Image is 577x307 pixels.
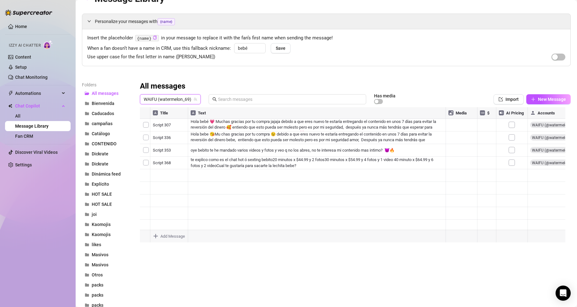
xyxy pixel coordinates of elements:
[92,91,118,96] span: All messages
[15,124,49,129] a: Message Library
[82,139,132,149] button: CONTENIDO
[82,149,132,159] button: Dickrate
[82,98,132,108] button: Bienvenida
[158,18,175,25] span: {name}
[85,222,89,227] span: folder
[82,209,132,219] button: joi
[499,97,503,101] span: import
[92,192,112,197] span: HOT SALE
[15,134,33,139] a: Fan CRM
[85,101,89,106] span: folder
[85,252,89,257] span: folder
[85,121,89,126] span: folder
[8,104,12,108] img: Chat Copilot
[82,88,132,98] button: All messages
[85,182,89,186] span: folder
[92,101,114,106] span: Bienvenida
[82,81,132,88] article: Folders
[82,129,132,139] button: Catálogo
[82,189,132,199] button: HOT SALE
[85,293,89,297] span: folder
[193,97,197,101] span: team
[87,45,231,52] span: When a fan doesn’t have a name in CRM, use this fallback nickname:
[15,55,31,60] a: Content
[531,97,535,101] span: plus
[85,283,89,287] span: folder
[82,219,132,229] button: Kaomojis
[85,91,89,96] span: folder-open
[9,43,41,49] span: Izzy AI Chatter
[15,65,27,70] a: Setup
[153,36,157,40] button: Click to Copy
[92,293,103,298] span: packs
[92,161,108,166] span: Dickrate
[92,151,108,156] span: Dickrate
[92,242,101,247] span: likes
[82,270,132,280] button: Otros
[85,192,89,196] span: folder
[15,150,58,155] a: Discover Viral Videos
[85,142,89,146] span: folder
[144,95,197,104] span: WAIFU (watermelon_69)
[92,272,103,277] span: Otros
[82,260,132,270] button: Masivos
[87,19,91,23] span: expanded
[505,97,519,102] span: Import
[8,91,13,96] span: thunderbolt
[82,169,132,179] button: Dinámica feed
[92,182,109,187] span: Explícito
[526,94,571,104] button: New Message
[140,81,185,91] h3: All messages
[92,262,108,267] span: Masivos
[15,24,27,29] a: Home
[276,46,286,51] span: Save
[85,232,89,237] span: folder
[85,242,89,247] span: folder
[82,290,132,300] button: packs
[92,111,114,116] span: Caducados
[85,212,89,217] span: folder
[85,152,89,156] span: folder
[87,34,565,42] span: Insert the placeholder in your message to replace it with the fan’s first name when sending the m...
[85,273,89,277] span: folder
[43,40,53,49] img: AI Chatter
[92,222,111,227] span: Kaomojis
[271,43,291,53] button: Save
[85,172,89,176] span: folder
[87,53,215,61] span: Use upper case for the first letter in name ([PERSON_NAME])
[82,119,132,129] button: campañas
[5,9,52,16] img: logo-BBDzfeDw.svg
[92,121,113,126] span: campañas
[82,240,132,250] button: likes
[82,108,132,119] button: Caducados
[212,97,217,101] span: search
[135,35,159,42] code: {name}
[82,250,132,260] button: Masivos
[15,162,32,167] a: Settings
[92,202,112,207] span: HOT SALE
[218,96,362,103] input: Search messages
[92,282,103,287] span: packs
[82,229,132,240] button: Kaomojis
[92,171,121,177] span: Dinámica feed
[374,94,395,98] article: Has media
[85,263,89,267] span: folder
[153,36,157,40] span: copy
[15,101,60,111] span: Chat Copilot
[15,88,60,98] span: Automations
[95,18,565,25] span: Personalize your messages with
[92,141,117,146] span: CONTENIDO
[15,113,20,119] a: All
[82,14,570,29] div: Personalize your messages with{name}
[82,280,132,290] button: packs
[556,286,571,301] div: Open Intercom Messenger
[85,111,89,116] span: folder
[82,199,132,209] button: HOT SALE
[92,212,97,217] span: joi
[85,202,89,206] span: folder
[92,131,110,136] span: Catálogo
[82,159,132,169] button: Dickrate
[85,162,89,166] span: folder
[82,179,132,189] button: Explícito
[538,97,566,102] span: New Message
